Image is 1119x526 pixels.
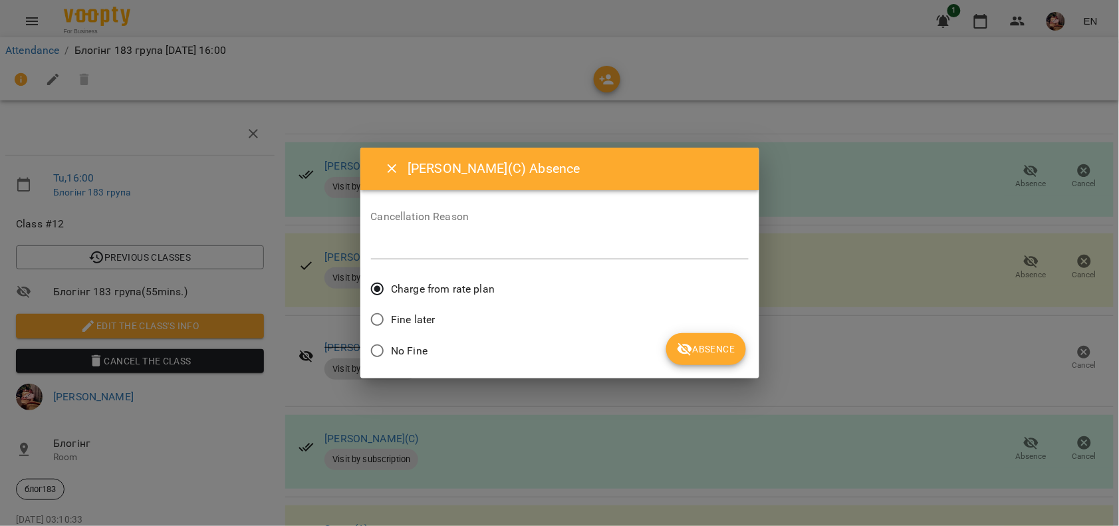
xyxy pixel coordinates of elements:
[391,281,495,297] span: Charge from rate plan
[408,158,743,179] h6: [PERSON_NAME](С) Absence
[391,312,435,328] span: Fine later
[666,333,745,365] button: Absence
[371,211,749,222] label: Cancellation Reason
[391,343,428,359] span: No Fine
[677,341,735,357] span: Absence
[376,153,408,185] button: Close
